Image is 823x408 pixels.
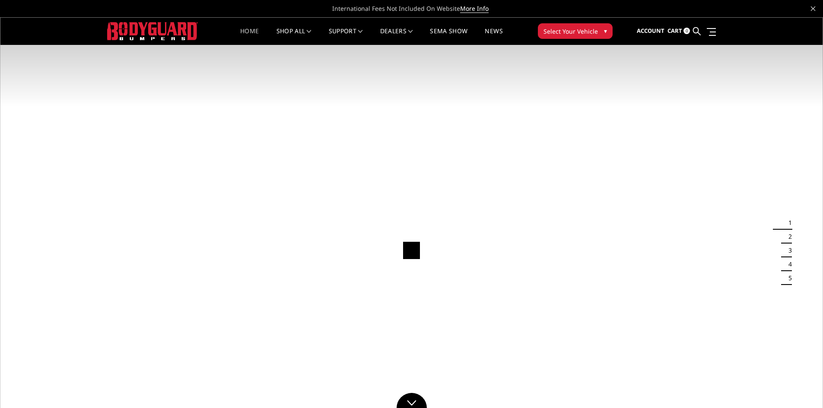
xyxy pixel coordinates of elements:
a: Support [329,28,363,45]
span: Cart [667,27,682,35]
button: 2 of 5 [783,230,792,244]
a: Click to Down [397,393,427,408]
button: 4 of 5 [783,257,792,271]
img: BODYGUARD BUMPERS [107,22,198,40]
a: Account [637,19,664,43]
a: Home [240,28,259,45]
button: 3 of 5 [783,244,792,257]
a: Cart 0 [667,19,690,43]
button: 1 of 5 [783,216,792,230]
a: More Info [460,4,489,13]
a: News [485,28,502,45]
button: 5 of 5 [783,271,792,285]
a: Dealers [380,28,413,45]
span: Select Your Vehicle [543,27,598,36]
button: Select Your Vehicle [538,23,613,39]
span: ▾ [604,26,607,35]
a: SEMA Show [430,28,467,45]
span: Account [637,27,664,35]
a: shop all [276,28,311,45]
span: 0 [683,28,690,34]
